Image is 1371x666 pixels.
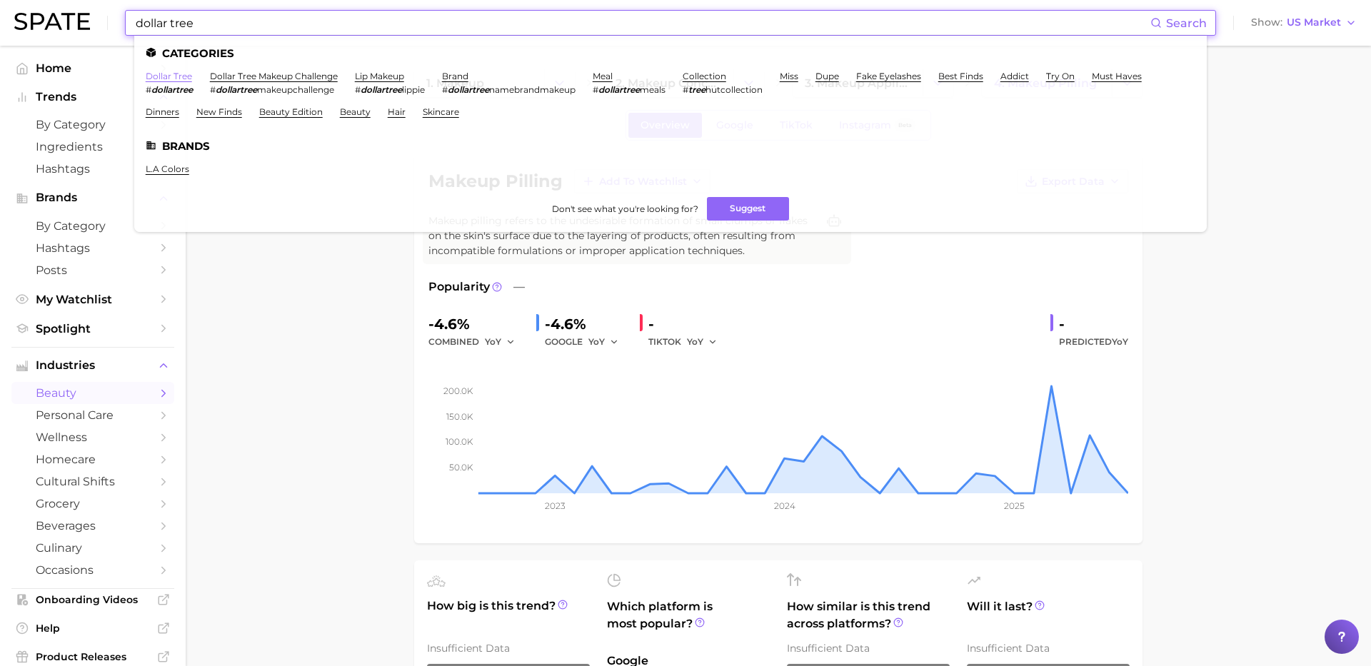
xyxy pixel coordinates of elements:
[967,640,1130,657] div: Insufficient Data
[151,84,193,95] em: dollartree
[683,71,726,81] a: collection
[687,333,718,350] button: YoY
[1092,71,1142,81] a: must haves
[485,333,516,350] button: YoY
[1059,313,1128,335] div: -
[588,333,619,350] button: YoY
[1059,333,1128,350] span: Predicted
[11,187,174,208] button: Brands
[707,197,789,221] button: Suggest
[134,11,1150,35] input: Search here for a brand, industry, or ingredient
[598,84,640,95] em: dollartree
[427,597,590,632] span: How big is this trend?
[428,213,817,258] span: Makeup pilling refers to the undesirable formation of small clumps or flakes on the skin's surfac...
[1287,19,1341,26] span: US Market
[11,426,174,448] a: wellness
[705,84,763,95] span: hutcollection
[146,106,179,117] a: dinners
[11,355,174,376] button: Industries
[787,640,950,657] div: Insufficient Data
[428,333,525,350] div: combined
[428,278,490,296] span: Popularity
[1251,19,1282,26] span: Show
[36,497,150,510] span: grocery
[11,318,174,340] a: Spotlight
[14,13,90,30] img: SPATE
[259,106,323,117] a: beauty edition
[36,386,150,400] span: beauty
[36,162,150,176] span: Hashtags
[427,640,590,657] div: Insufficient Data
[388,106,406,117] a: hair
[361,84,402,95] em: dollartree
[442,84,448,95] span: #
[210,84,216,95] span: #
[146,71,192,81] a: dollar tree
[36,650,150,663] span: Product Releases
[36,140,150,153] span: Ingredients
[196,106,242,117] a: new finds
[146,140,1195,152] li: Brands
[36,593,150,606] span: Onboarding Videos
[36,61,150,75] span: Home
[11,288,174,311] a: My Watchlist
[442,71,468,81] a: brand
[355,71,404,81] a: lip makeup
[257,84,334,95] span: makeupchallenge
[513,278,525,296] span: —
[402,84,425,95] span: lippie
[340,106,371,117] a: beauty
[856,71,921,81] a: fake eyelashes
[1000,71,1029,81] a: addict
[11,617,174,639] a: Help
[11,158,174,180] a: Hashtags
[1046,71,1075,81] a: try on
[545,313,628,335] div: -4.6%
[688,84,705,95] em: tree
[36,118,150,131] span: by Category
[11,448,174,470] a: homecare
[11,470,174,493] a: cultural shifts
[36,359,150,372] span: Industries
[640,84,666,95] span: meals
[938,71,983,81] a: best finds
[815,71,839,81] a: dupe
[210,71,338,81] a: dollar tree makeup challenge
[648,333,727,350] div: TIKTOK
[36,408,150,422] span: personal care
[36,191,150,204] span: Brands
[11,136,174,158] a: Ingredients
[11,86,174,108] button: Trends
[36,622,150,635] span: Help
[36,430,150,444] span: wellness
[36,475,150,488] span: cultural shifts
[36,263,150,277] span: Posts
[588,335,605,348] span: YoY
[146,163,189,174] a: l.a colors
[593,84,598,95] span: #
[552,203,698,214] span: Don't see what you're looking for?
[967,598,1130,632] span: Will it last?
[11,537,174,559] a: culinary
[423,106,459,117] a: skincare
[36,563,150,577] span: occasions
[11,515,174,537] a: beverages
[355,84,361,95] span: #
[11,215,174,237] a: by Category
[36,541,150,555] span: culinary
[11,113,174,136] a: by Category
[593,71,613,81] a: meal
[36,241,150,255] span: Hashtags
[11,589,174,610] a: Onboarding Videos
[11,382,174,404] a: beauty
[36,453,150,466] span: homecare
[489,84,576,95] span: namebrandmakeup
[485,335,501,348] span: YoY
[11,259,174,281] a: Posts
[36,219,150,233] span: by Category
[36,91,150,104] span: Trends
[1166,16,1207,30] span: Search
[607,598,770,645] span: Which platform is most popular?
[448,84,489,95] em: dollartree
[36,293,150,306] span: My Watchlist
